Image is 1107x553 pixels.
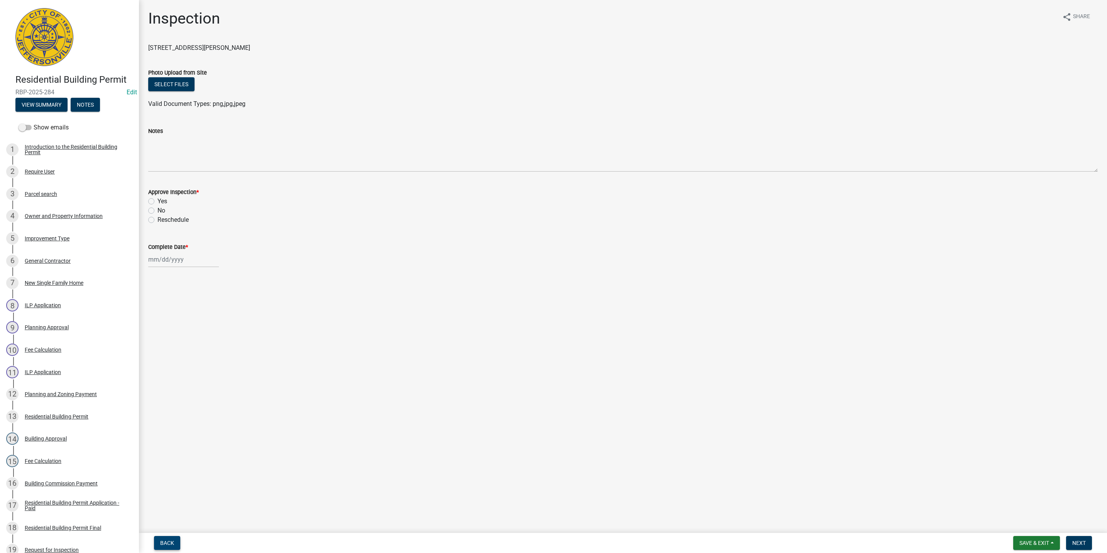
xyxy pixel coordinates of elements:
[1062,12,1071,22] i: share
[25,347,61,352] div: Fee Calculation
[1066,536,1092,550] button: Next
[148,129,163,134] label: Notes
[6,366,19,378] div: 11
[6,188,19,200] div: 3
[25,500,127,511] div: Residential Building Permit Application - Paid
[148,245,188,250] label: Complete Date
[148,252,219,267] input: mm/dd/yyyy
[148,77,195,91] button: Select files
[127,88,137,96] a: Edit
[1019,540,1049,546] span: Save & Exit
[6,165,19,178] div: 2
[1072,540,1086,546] span: Next
[15,8,73,66] img: City of Jeffersonville, Indiana
[1056,9,1096,24] button: shareShare
[25,213,103,219] div: Owner and Property Information
[15,74,133,85] h4: Residential Building Permit
[6,255,19,267] div: 6
[71,102,100,108] wm-modal-confirm: Notes
[6,477,19,490] div: 16
[25,414,88,419] div: Residential Building Permit
[157,206,165,215] label: No
[25,525,101,531] div: Residential Building Permit Final
[25,236,69,241] div: Improvement Type
[25,325,69,330] div: Planning Approval
[157,215,189,225] label: Reschedule
[148,9,220,28] h1: Inspection
[148,43,1098,53] p: [STREET_ADDRESS][PERSON_NAME]
[154,536,180,550] button: Back
[25,436,67,441] div: Building Approval
[25,481,98,486] div: Building Commission Payment
[25,169,55,174] div: Require User
[1073,12,1090,22] span: Share
[6,299,19,311] div: 8
[15,98,68,112] button: View Summary
[6,388,19,400] div: 12
[6,522,19,534] div: 18
[6,410,19,423] div: 13
[15,88,124,96] span: RBP-2025-284
[127,88,137,96] wm-modal-confirm: Edit Application Number
[148,70,207,76] label: Photo Upload from Site
[25,458,61,464] div: Fee Calculation
[25,280,83,286] div: New Single Family Home
[157,197,167,206] label: Yes
[6,321,19,334] div: 9
[6,143,19,156] div: 1
[6,210,19,222] div: 4
[15,102,68,108] wm-modal-confirm: Summary
[25,144,127,155] div: Introduction to the Residential Building Permit
[25,303,61,308] div: ILP Application
[25,191,57,197] div: Parcel search
[148,100,245,107] span: Valid Document Types: png,jpg,jpeg
[148,190,199,195] label: Approve Inspection
[25,547,79,553] div: Request for Inspection
[19,123,69,132] label: Show emails
[25,369,61,375] div: ILP Application
[25,391,97,397] div: Planning and Zoning Payment
[6,455,19,467] div: 15
[1013,536,1060,550] button: Save & Exit
[71,98,100,112] button: Notes
[25,258,71,264] div: General Contractor
[160,540,174,546] span: Back
[6,344,19,356] div: 10
[6,432,19,445] div: 14
[6,277,19,289] div: 7
[6,232,19,245] div: 5
[6,499,19,512] div: 17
